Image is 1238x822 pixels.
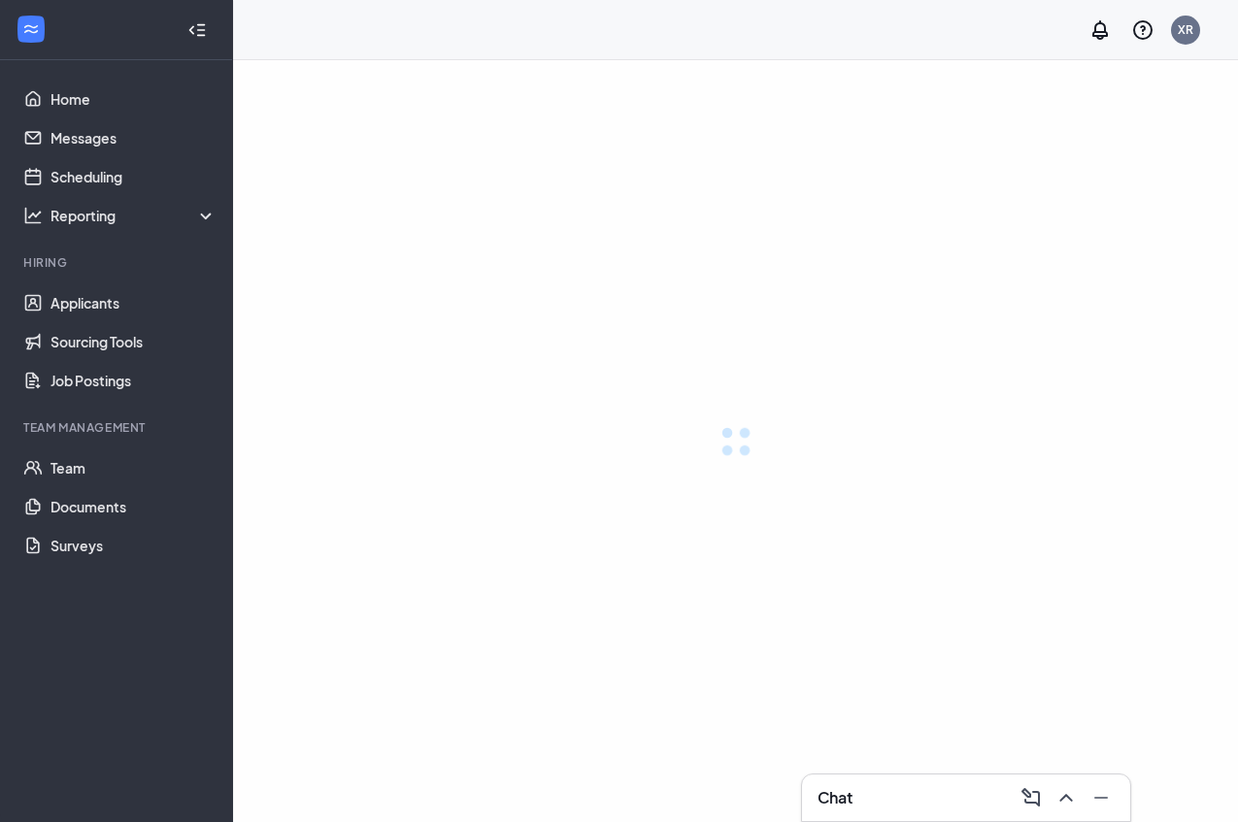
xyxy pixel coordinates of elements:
svg: QuestionInfo [1131,18,1154,42]
svg: Minimize [1089,786,1113,809]
div: Team Management [23,419,213,436]
svg: ComposeMessage [1020,786,1043,809]
svg: Analysis [23,206,43,225]
div: XR [1178,21,1193,38]
a: Applicants [50,283,217,322]
a: Scheduling [50,157,217,196]
a: Sourcing Tools [50,322,217,361]
button: ChevronUp [1049,782,1080,813]
div: Reporting [50,206,217,225]
svg: Notifications [1088,18,1112,42]
a: Surveys [50,526,217,565]
svg: WorkstreamLogo [21,19,41,39]
svg: ChevronUp [1054,786,1078,809]
button: Minimize [1084,782,1115,813]
a: Job Postings [50,361,217,400]
a: Team [50,448,217,487]
a: Home [50,80,217,118]
h3: Chat [818,787,853,808]
button: ComposeMessage [1014,782,1045,813]
a: Messages [50,118,217,157]
div: Hiring [23,254,213,271]
a: Documents [50,487,217,526]
svg: Collapse [187,20,207,40]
